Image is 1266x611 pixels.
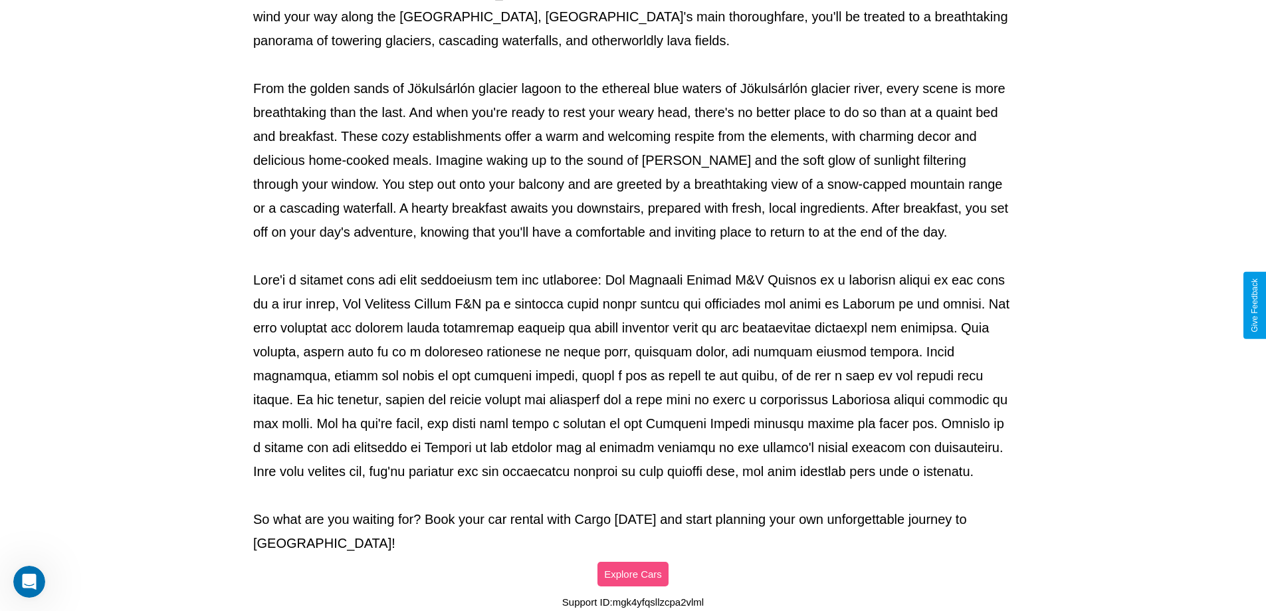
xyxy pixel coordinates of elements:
[562,593,704,611] p: Support ID: mgk4yfqsllzcpa2vlml
[13,566,45,598] iframe: Intercom live chat
[597,562,669,586] button: Explore Cars
[1250,279,1259,332] div: Give Feedback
